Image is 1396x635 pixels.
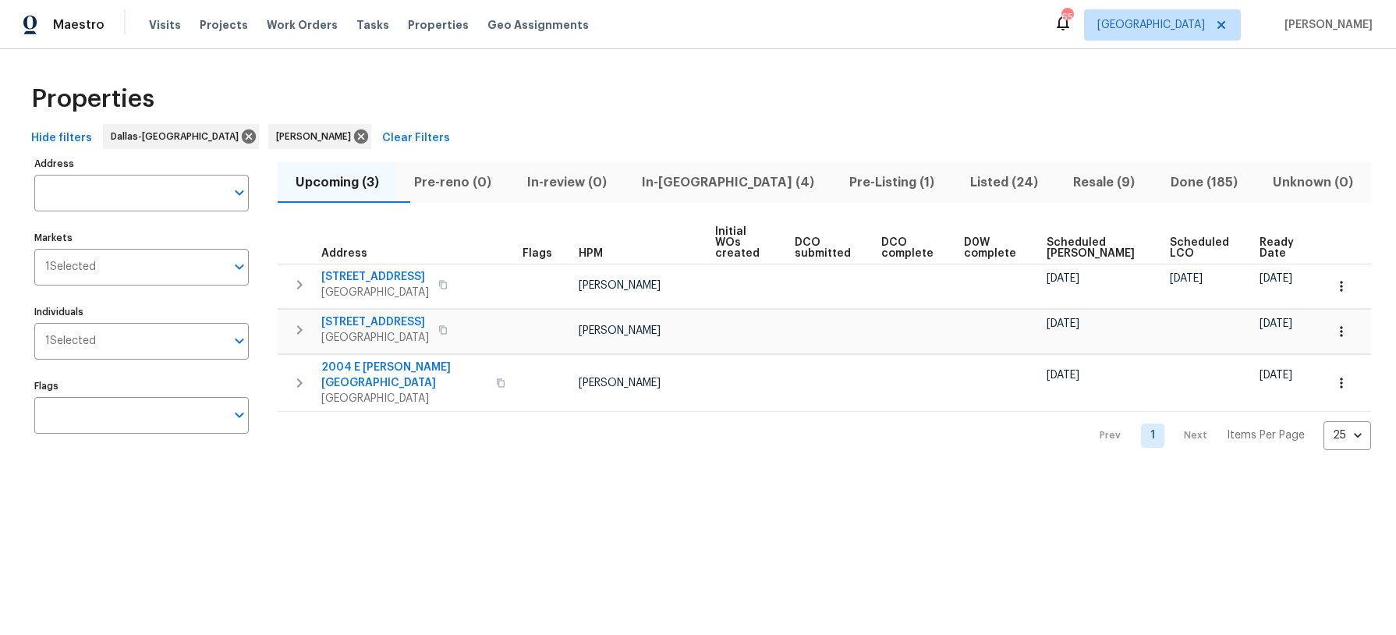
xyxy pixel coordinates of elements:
nav: Pagination Navigation [1085,421,1371,450]
span: [DATE] [1260,318,1292,329]
label: Flags [34,381,249,391]
button: Open [229,330,250,352]
span: Scheduled LCO [1170,237,1233,259]
span: [PERSON_NAME] [1278,17,1373,33]
span: DCO complete [881,237,937,259]
span: Maestro [53,17,105,33]
span: Work Orders [267,17,338,33]
a: Goto page 1 [1141,424,1164,448]
span: HPM [579,248,603,259]
span: In-[GEOGRAPHIC_DATA] (4) [633,172,822,193]
span: Visits [149,17,181,33]
span: Initial WOs created [715,226,768,259]
span: [DATE] [1260,370,1292,381]
span: [PERSON_NAME] [579,325,661,336]
span: D0W complete [964,237,1020,259]
span: Projects [200,17,248,33]
p: Items Per Page [1227,427,1305,443]
span: [DATE] [1047,318,1079,329]
span: [STREET_ADDRESS] [321,314,429,330]
span: 1 Selected [45,335,96,348]
span: Pre-Listing (1) [841,172,943,193]
label: Markets [34,233,249,243]
span: [DATE] [1047,370,1079,381]
span: 2004 E [PERSON_NAME][GEOGRAPHIC_DATA] [321,360,487,391]
div: Dallas-[GEOGRAPHIC_DATA] [103,124,259,149]
span: [GEOGRAPHIC_DATA] [321,285,429,300]
span: Resale (9) [1065,172,1143,193]
div: 65 [1061,9,1072,25]
span: Upcoming (3) [287,172,387,193]
label: Address [34,159,249,169]
span: Dallas-[GEOGRAPHIC_DATA] [111,129,245,144]
button: Open [229,404,250,426]
label: Individuals [34,307,249,317]
div: 25 [1323,415,1371,456]
span: In-review (0) [519,172,615,193]
span: Properties [31,91,154,107]
span: 1 Selected [45,261,96,274]
button: Open [229,256,250,278]
span: [DATE] [1260,273,1292,284]
span: Flags [523,248,552,259]
span: [DATE] [1047,273,1079,284]
span: Scheduled [PERSON_NAME] [1047,237,1143,259]
span: [GEOGRAPHIC_DATA] [321,391,487,406]
span: Address [321,248,367,259]
span: Hide filters [31,129,92,148]
span: [PERSON_NAME] [579,280,661,291]
span: Done (185) [1162,172,1245,193]
span: Listed (24) [962,172,1046,193]
div: [PERSON_NAME] [268,124,371,149]
span: Clear Filters [382,129,450,148]
span: [STREET_ADDRESS] [321,269,429,285]
span: Tasks [356,20,389,30]
span: [GEOGRAPHIC_DATA] [1097,17,1205,33]
span: DCO submitted [795,237,855,259]
span: [PERSON_NAME] [276,129,357,144]
button: Open [229,182,250,204]
span: Unknown (0) [1265,172,1362,193]
button: Clear Filters [376,124,456,153]
span: [PERSON_NAME] [579,378,661,388]
span: Geo Assignments [487,17,589,33]
span: Properties [408,17,469,33]
span: Ready Date [1260,237,1298,259]
span: [GEOGRAPHIC_DATA] [321,330,429,346]
span: [DATE] [1170,273,1203,284]
button: Hide filters [25,124,98,153]
span: Pre-reno (0) [406,172,499,193]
